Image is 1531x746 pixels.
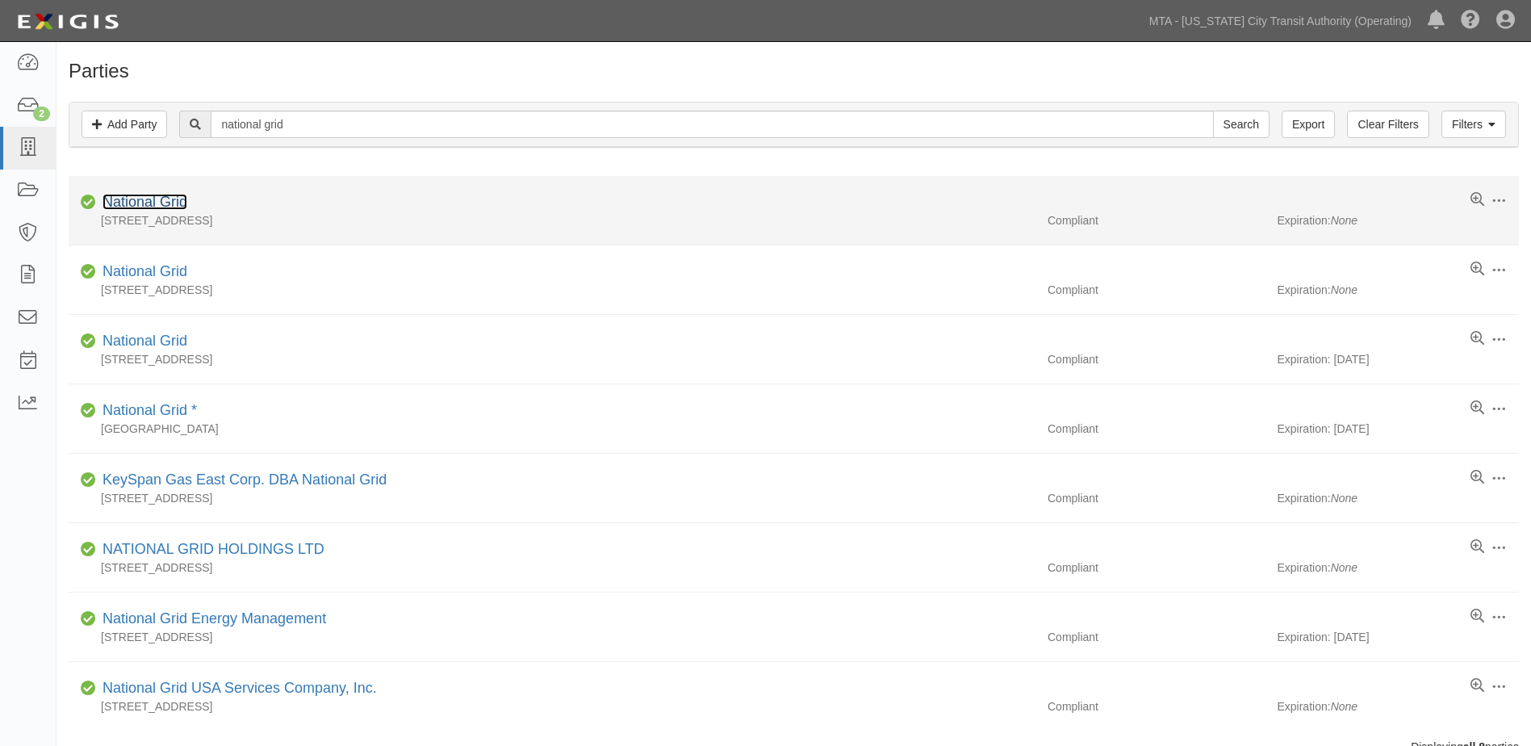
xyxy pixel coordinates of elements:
div: Compliant [1035,282,1277,298]
div: National Grid USA Services Company, Inc. [96,678,377,699]
a: National Grid Energy Management [102,610,326,627]
div: Expiration: [DATE] [1277,421,1518,437]
div: Expiration: [1277,698,1518,715]
input: Search [211,111,1213,138]
i: None [1331,214,1357,227]
a: View results summary [1470,331,1484,347]
div: [STREET_ADDRESS] [69,559,1035,576]
a: National Grid [102,194,187,210]
div: Expiration: [1277,559,1518,576]
i: None [1331,492,1357,505]
div: National Grid [96,331,187,352]
div: Expiration: [1277,490,1518,506]
i: Compliant [81,544,96,555]
a: Add Party [82,111,167,138]
a: View results summary [1470,678,1484,694]
div: Expiration: [DATE] [1277,351,1518,367]
div: [STREET_ADDRESS] [69,212,1035,228]
div: [STREET_ADDRESS] [69,490,1035,506]
div: [STREET_ADDRESS] [69,698,1035,715]
div: Expiration: [1277,282,1518,298]
a: National Grid [102,263,187,279]
a: View results summary [1470,192,1484,208]
a: NATIONAL GRID HOLDINGS LTD [102,541,324,557]
img: Logo [12,7,123,36]
i: None [1331,700,1357,713]
a: National Grid * [102,402,197,418]
div: Compliant [1035,421,1277,437]
input: Search [1213,111,1270,138]
div: Expiration: [1277,212,1518,228]
a: Clear Filters [1347,111,1429,138]
div: National Grid [96,192,187,213]
a: View results summary [1470,400,1484,417]
div: KeySpan Gas East Corp. DBA National Grid [96,470,387,491]
i: Compliant [81,683,96,694]
div: [GEOGRAPHIC_DATA] [69,421,1035,437]
div: Compliant [1035,698,1277,715]
div: Compliant [1035,629,1277,645]
div: Compliant [1035,212,1277,228]
a: View results summary [1470,609,1484,625]
div: National Grid [96,262,187,283]
h1: Parties [69,61,1519,82]
div: NATIONAL GRID HOLDINGS LTD [96,539,324,560]
div: [STREET_ADDRESS] [69,351,1035,367]
a: View results summary [1470,262,1484,278]
a: View results summary [1470,470,1484,486]
div: 2 [33,107,50,121]
a: MTA - [US_STATE] City Transit Authority (Operating) [1141,5,1420,37]
a: Filters [1441,111,1506,138]
i: Help Center - Complianz [1461,11,1480,31]
a: Export [1282,111,1335,138]
div: National Grid * [96,400,197,421]
i: Compliant [81,266,96,278]
div: Compliant [1035,351,1277,367]
a: National Grid [102,333,187,349]
a: KeySpan Gas East Corp. DBA National Grid [102,471,387,488]
div: [STREET_ADDRESS] [69,629,1035,645]
i: Compliant [81,405,96,417]
div: Compliant [1035,490,1277,506]
i: Compliant [81,614,96,625]
i: Compliant [81,336,96,347]
i: Compliant [81,197,96,208]
div: [STREET_ADDRESS] [69,282,1035,298]
i: Compliant [81,475,96,486]
a: View results summary [1470,539,1484,555]
div: Expiration: [DATE] [1277,629,1518,645]
div: Compliant [1035,559,1277,576]
i: None [1331,561,1357,574]
a: National Grid USA Services Company, Inc. [102,680,377,696]
div: National Grid Energy Management [96,609,326,630]
i: None [1331,283,1357,296]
